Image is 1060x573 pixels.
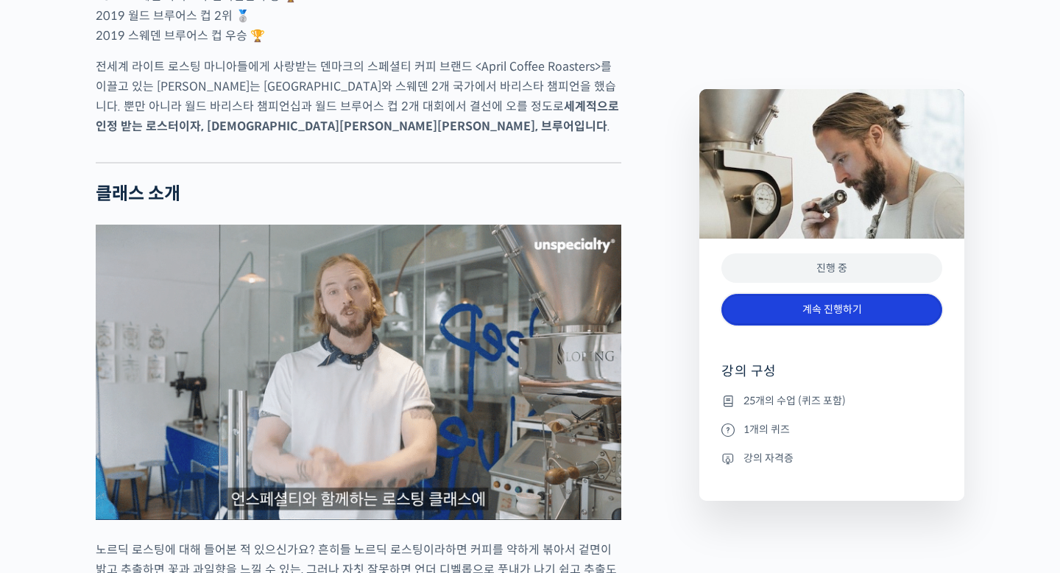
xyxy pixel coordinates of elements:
a: 대화 [97,451,190,488]
span: 설정 [227,473,245,485]
li: 25개의 수업 (퀴즈 포함) [721,392,942,409]
h4: 강의 구성 [721,362,942,392]
li: 1개의 퀴즈 [721,421,942,438]
span: 대화 [135,474,152,485]
a: 설정 [190,451,283,488]
a: 홈 [4,451,97,488]
span: 홈 [46,473,55,485]
h2: 클래스 소개 [96,183,621,205]
div: 진행 중 [721,253,942,284]
p: 전세계 라이트 로스팅 마니아들에게 사랑받는 덴마크의 스페셜티 커피 브랜드 <April Coffee Roasters>를 이끌고 있는 [PERSON_NAME]는 [GEOGRAPH... [96,57,621,136]
a: 계속 진행하기 [721,294,942,326]
li: 강의 자격증 [721,449,942,467]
